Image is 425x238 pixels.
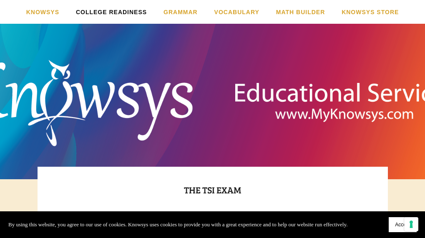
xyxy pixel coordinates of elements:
p: By using this website, you agree to our use of cookies. Knowsys uses cookies to provide you with ... [8,220,347,229]
span: Accept [395,222,410,228]
button: Your consent preferences for tracking technologies [404,217,418,231]
button: Accept [389,217,417,232]
a: Knowsys Educational Services [97,36,328,149]
h1: The tsi exam [59,182,366,197]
